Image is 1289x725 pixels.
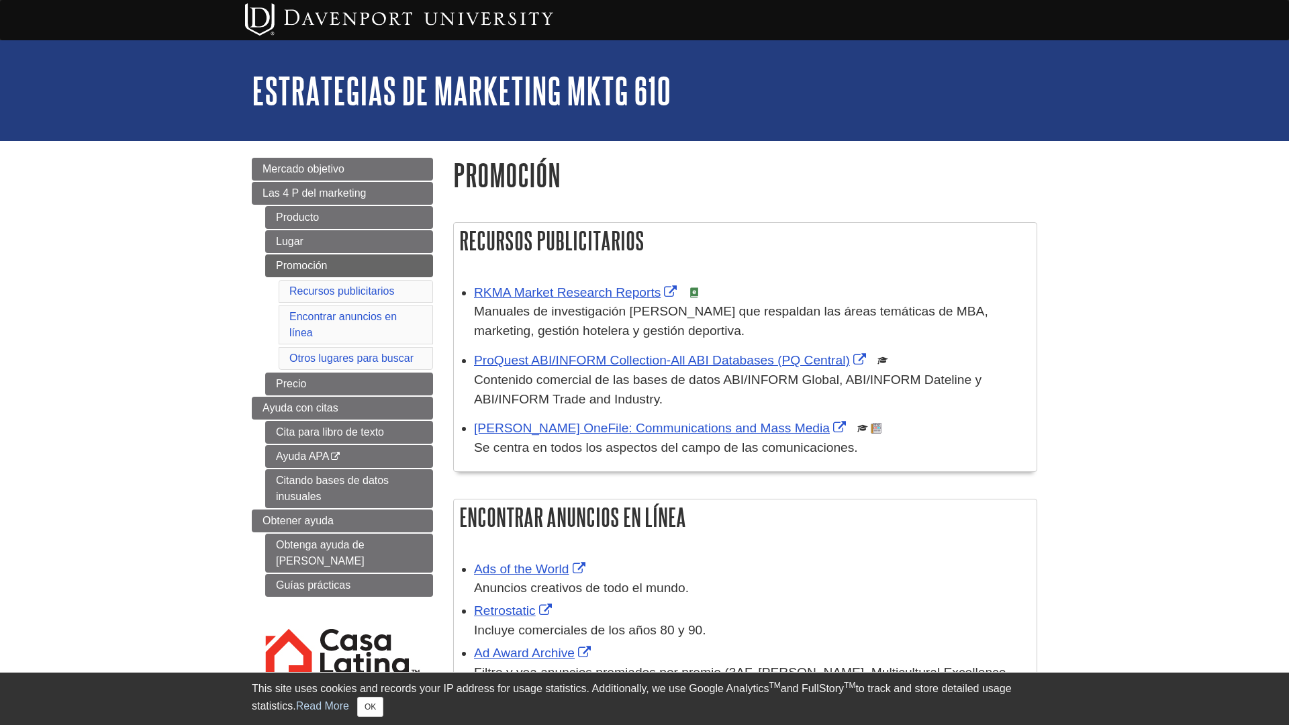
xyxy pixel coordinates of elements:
[857,423,868,434] img: Scholarly or Peer Reviewed
[252,182,433,205] a: Las 4 P del marketing
[265,574,433,597] a: Guías prácticas
[871,423,881,434] img: Newspapers
[265,230,433,253] a: Lugar
[474,438,1030,458] p: Se centra en todos los aspectos del campo de las comunicaciones.
[265,534,433,573] a: Obtenga ayuda de [PERSON_NAME]
[329,452,340,461] i: This link opens in a new window
[252,158,433,720] div: Guide Page Menu
[453,158,1037,192] h1: Promoción
[877,355,888,366] img: Scholarly or Peer Reviewed
[474,562,589,576] a: Link opens in new window
[689,287,700,298] img: e-Book
[474,421,849,435] a: Link opens in new window
[474,663,1030,721] div: Filtre y vea anuncios premiados por premio (3AF, [PERSON_NAME], Multicultural Excellence, NYF, [P...
[474,353,869,367] a: Link opens in new window
[454,499,1037,535] h2: Encontrar anuncios en línea
[474,371,1030,409] p: Contenido comercial de las bases de datos ABI/INFORM Global, ABI/INFORM Dateline y ABI/INFORM Tra...
[474,646,594,660] a: Link opens in new window
[769,681,780,690] sup: TM
[474,603,555,618] a: Link opens in new window
[296,700,349,712] a: Read More
[265,373,433,395] a: Precio
[252,510,433,532] a: Obtener ayuda
[474,579,1030,598] div: Anuncios creativos de todo el mundo.
[844,681,855,690] sup: TM
[357,697,383,717] button: Close
[262,402,338,414] span: Ayuda con citas
[474,621,1030,640] div: Incluye comerciales de los años 80 y 90.
[252,70,671,111] a: Estrategias de marketing MKTG 610
[265,445,433,468] a: Ayuda APA
[289,352,414,364] a: Otros lugares para buscar
[252,158,433,181] a: Mercado objetivo
[262,515,334,526] span: Obtener ayuda
[265,421,433,444] a: Cita para libro de texto
[252,397,433,420] a: Ayuda con citas
[265,469,433,508] a: Citando bases de datos inusuales
[245,3,553,36] img: Davenport University
[474,302,1030,341] p: Manuales de investigación [PERSON_NAME] que respaldan las áreas temáticas de MBA, marketing, gest...
[289,285,395,297] a: Recursos publicitarios
[252,681,1037,717] div: This site uses cookies and records your IP address for usage statistics. Additionally, we use Goo...
[262,187,366,199] span: Las 4 P del marketing
[265,254,433,277] a: Promoción
[454,223,1037,258] h2: Recursos publicitarios
[289,311,397,338] a: Encontrar anuncios en línea
[265,206,433,229] a: Producto
[262,163,344,175] span: Mercado objetivo
[474,285,680,299] a: Link opens in new window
